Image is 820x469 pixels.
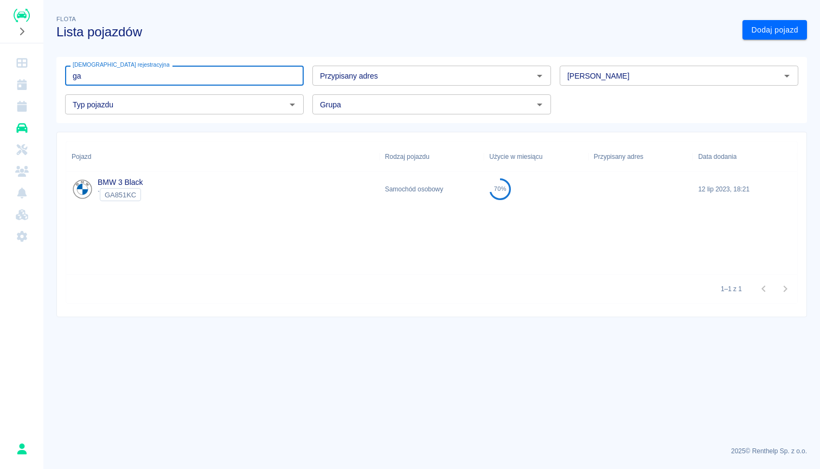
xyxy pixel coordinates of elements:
[532,68,547,83] button: Otwórz
[72,142,91,172] div: Pojazd
[693,142,797,172] div: Data dodania
[532,97,547,112] button: Otwórz
[4,95,39,117] a: Rezerwacje
[742,20,807,40] a: Dodaj pojazd
[588,142,693,172] div: Przypisany adres
[14,24,30,38] button: Rozwiń nawigację
[10,438,33,460] button: Ilya Ilya
[4,74,39,95] a: Kalendarz
[4,204,39,226] a: Widget WWW
[380,142,484,172] div: Rodzaj pojazdu
[98,178,143,187] a: BMW 3 Black
[693,172,797,207] div: 12 lip 2023, 18:21
[4,226,39,247] a: Ustawienia
[594,142,643,172] div: Przypisany adres
[56,24,734,40] h3: Lista pojazdów
[285,97,300,112] button: Otwórz
[4,160,39,182] a: Klienci
[56,16,76,22] span: Flota
[98,188,143,201] div: `
[779,68,795,83] button: Otwórz
[721,284,742,294] p: 1–1 z 1
[4,139,39,160] a: Serwisy
[494,185,507,192] div: 70%
[73,61,170,69] label: [DEMOGRAPHIC_DATA] rejestracyjna
[14,9,30,22] img: Renthelp
[91,149,106,164] button: Sort
[4,52,39,74] a: Dashboard
[484,142,588,172] div: Użycie w miesiącu
[66,142,380,172] div: Pojazd
[489,142,542,172] div: Użycie w miesiącu
[72,178,93,200] img: Image
[4,117,39,139] a: Flota
[4,182,39,204] a: Powiadomienia
[698,142,736,172] div: Data dodania
[385,142,430,172] div: Rodzaj pojazdu
[380,172,484,207] div: Samochód osobowy
[56,446,807,456] p: 2025 © Renthelp Sp. z o.o.
[100,191,140,199] span: GA851KC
